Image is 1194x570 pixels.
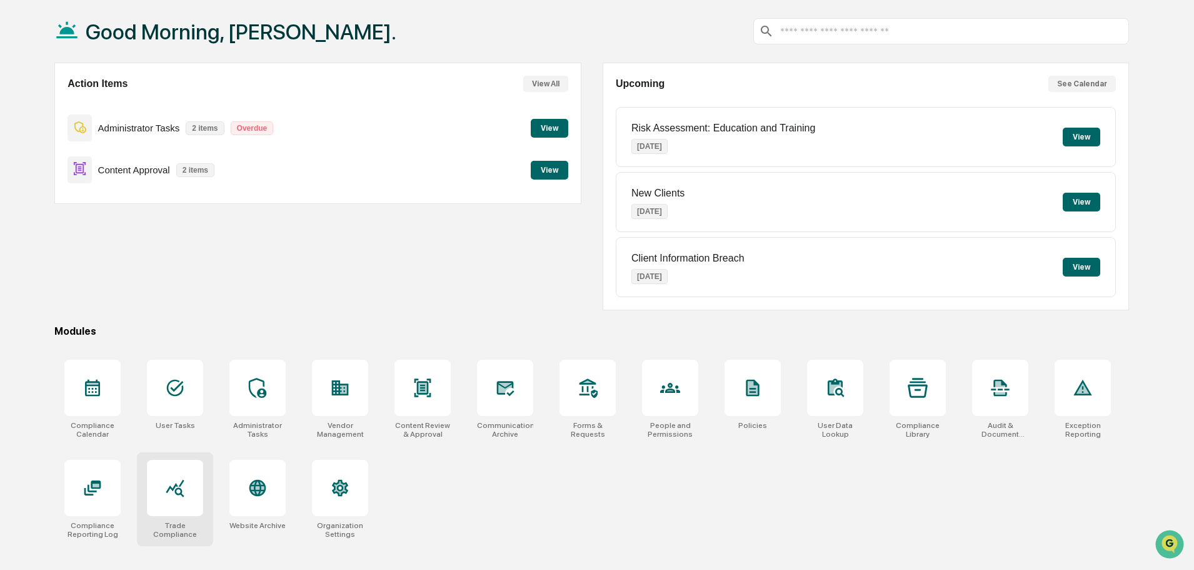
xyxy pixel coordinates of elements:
div: Forms & Requests [559,421,616,439]
a: 🗄️Attestations [86,251,160,273]
button: View [531,119,568,138]
div: Administrator Tasks [229,421,286,439]
div: Trade Compliance [147,521,203,539]
p: 2 items [186,121,224,135]
span: Preclearance [25,256,81,268]
img: 8933085812038_c878075ebb4cc5468115_72.jpg [26,96,49,118]
div: We're available if you need us! [56,108,172,118]
div: Compliance Library [890,421,946,439]
span: Data Lookup [25,280,79,292]
button: Start new chat [213,99,228,115]
a: 🔎Data Lookup [8,275,84,297]
div: Modules [54,325,1129,337]
div: User Tasks [156,421,195,430]
button: View [1063,258,1100,277]
div: Compliance Calendar [64,421,121,439]
div: Vendor Management [312,421,368,439]
div: Start new chat [56,96,205,108]
span: [PERSON_NAME] [39,204,101,214]
p: 2 items [176,163,214,177]
h2: Action Items [68,78,128,89]
button: View [1063,128,1100,146]
div: Exception Reporting [1055,421,1111,439]
iframe: Open customer support [1154,529,1188,562]
span: Pylon [124,310,151,320]
a: 🖐️Preclearance [8,251,86,273]
div: Content Review & Approval [394,421,451,439]
div: Compliance Reporting Log [64,521,121,539]
div: Organization Settings [312,521,368,539]
div: Communications Archive [477,421,533,439]
img: Tammy Steffen [13,158,33,178]
span: [DATE] [111,170,136,180]
div: Audit & Document Logs [972,421,1028,439]
button: See all [194,136,228,151]
p: [DATE] [631,139,668,154]
span: [DATE] [111,204,136,214]
span: Attestations [103,256,155,268]
p: [DATE] [631,204,668,219]
button: View [531,161,568,180]
p: Overdue [231,121,274,135]
p: Client Information Breach [631,253,745,264]
p: How can we help? [13,26,228,46]
span: [PERSON_NAME] [39,170,101,180]
a: View [531,163,568,175]
div: Website Archive [229,521,286,530]
a: Powered byPylon [88,310,151,320]
a: View [531,121,568,133]
div: 🖐️ [13,257,23,267]
div: User Data Lookup [807,421,863,439]
button: View [1063,193,1100,211]
button: See Calendar [1048,76,1116,92]
h1: Good Morning, [PERSON_NAME]. [86,19,396,44]
p: Administrator Tasks [98,123,180,133]
img: Tammy Steffen [13,192,33,212]
div: 🔎 [13,281,23,291]
div: Past conversations [13,139,84,149]
div: 🗄️ [91,257,101,267]
div: Policies [738,421,767,430]
p: Content Approval [98,165,170,175]
p: Risk Assessment: Education and Training [631,123,815,134]
span: • [104,204,108,214]
p: [DATE] [631,269,668,284]
span: • [104,170,108,180]
img: 1746055101610-c473b297-6a78-478c-a979-82029cc54cd1 [13,96,35,118]
h2: Upcoming [616,78,665,89]
button: View All [523,76,568,92]
p: New Clients [631,188,685,199]
div: People and Permissions [642,421,698,439]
